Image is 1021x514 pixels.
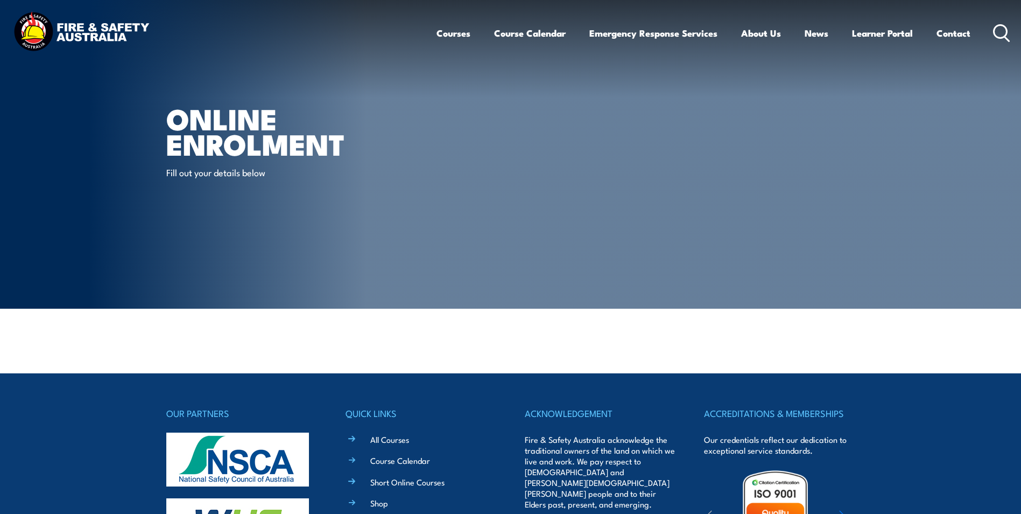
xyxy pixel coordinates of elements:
[525,434,675,510] p: Fire & Safety Australia acknowledge the traditional owners of the land on which we live and work....
[704,406,855,421] h4: ACCREDITATIONS & MEMBERSHIPS
[704,434,855,456] p: Our credentials reflect our dedication to exceptional service standards.
[741,19,781,47] a: About Us
[166,106,432,156] h1: Online Enrolment
[494,19,566,47] a: Course Calendar
[370,434,409,445] a: All Courses
[936,19,970,47] a: Contact
[166,433,309,487] img: nsca-logo-footer
[436,19,470,47] a: Courses
[525,406,675,421] h4: ACKNOWLEDGEMENT
[589,19,717,47] a: Emergency Response Services
[852,19,913,47] a: Learner Portal
[805,19,828,47] a: News
[346,406,496,421] h4: QUICK LINKS
[370,476,445,488] a: Short Online Courses
[166,406,317,421] h4: OUR PARTNERS
[166,166,363,178] p: Fill out your details below
[370,455,430,466] a: Course Calendar
[370,497,388,509] a: Shop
